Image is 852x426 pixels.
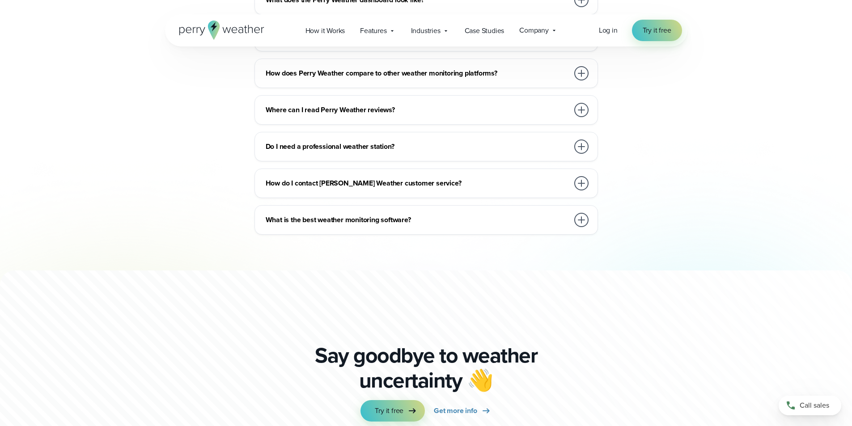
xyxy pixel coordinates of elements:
span: Try it free [643,25,671,36]
span: Get more info [434,405,477,416]
span: Call sales [800,400,829,411]
a: Case Studies [457,21,512,40]
h3: What is the best weather monitoring software? [266,215,569,225]
span: Company [519,25,549,36]
a: Call sales [779,396,841,415]
h3: Where can I read Perry Weather reviews? [266,105,569,115]
span: Case Studies [465,25,504,36]
a: Try it free [632,20,682,41]
a: How it Works [298,21,353,40]
span: How it Works [305,25,345,36]
span: Try it free [375,405,403,416]
span: Log in [599,25,618,35]
a: Get more info [434,400,491,422]
p: Say goodbye to weather uncertainty 👋 [312,343,541,393]
h3: How does Perry Weather compare to other weather monitoring platforms? [266,68,569,79]
h3: How do I contact [PERSON_NAME] Weather customer service? [266,178,569,189]
span: Industries [411,25,441,36]
a: Log in [599,25,618,36]
span: Features [360,25,386,36]
a: Try it free [360,400,425,422]
h3: Do I need a professional weather station? [266,141,569,152]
